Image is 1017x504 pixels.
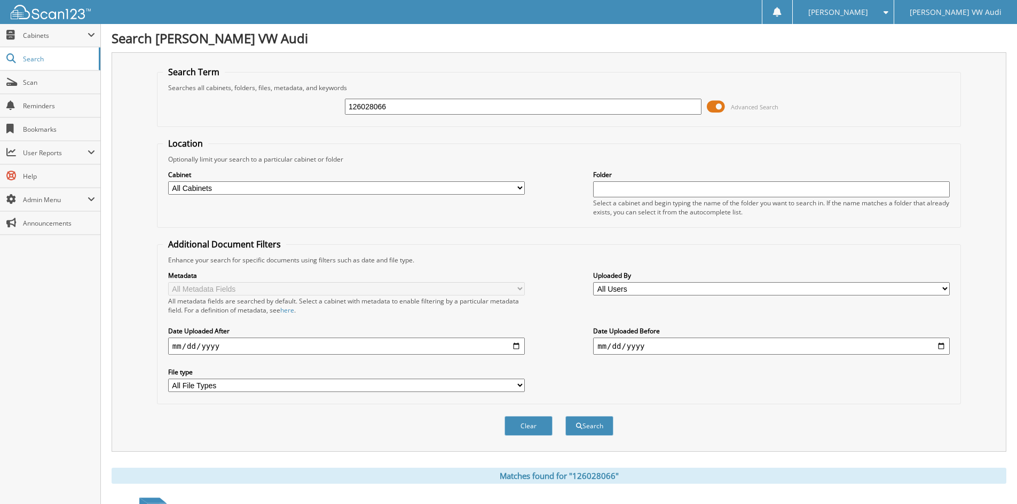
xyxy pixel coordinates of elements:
div: Matches found for "126028066" [112,468,1006,484]
input: start [168,338,525,355]
span: Cabinets [23,31,88,40]
h1: Search [PERSON_NAME] VW Audi [112,29,1006,47]
label: Date Uploaded Before [593,326,950,335]
div: Searches all cabinets, folders, files, metadata, and keywords [163,83,955,92]
label: Date Uploaded After [168,326,525,335]
a: here [280,306,294,315]
div: Enhance your search for specific documents using filters such as date and file type. [163,255,955,265]
button: Search [565,416,613,436]
label: Uploaded By [593,271,950,280]
div: Select a cabinet and begin typing the name of the folder you want to search in. If the name match... [593,198,950,217]
span: Help [23,172,95,181]
div: Optionally limit your search to a particular cabinet or folder [163,155,955,164]
span: [PERSON_NAME] [808,9,868,15]
label: Cabinet [168,170,525,179]
span: Search [23,54,93,63]
span: Scan [23,78,95,87]
span: Admin Menu [23,195,88,204]
span: Bookmarks [23,125,95,134]
legend: Search Term [163,66,225,78]
span: [PERSON_NAME] VW Audi [910,9,1002,15]
label: File type [168,367,525,377]
label: Folder [593,170,950,179]
input: end [593,338,950,355]
span: Reminders [23,101,95,110]
button: Clear [504,416,553,436]
img: scan123-logo-white.svg [11,5,91,19]
label: Metadata [168,271,525,280]
legend: Location [163,138,208,149]
span: Advanced Search [731,103,778,111]
span: User Reports [23,148,88,157]
legend: Additional Document Filters [163,238,286,250]
span: Announcements [23,219,95,228]
div: All metadata fields are searched by default. Select a cabinet with metadata to enable filtering b... [168,297,525,315]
